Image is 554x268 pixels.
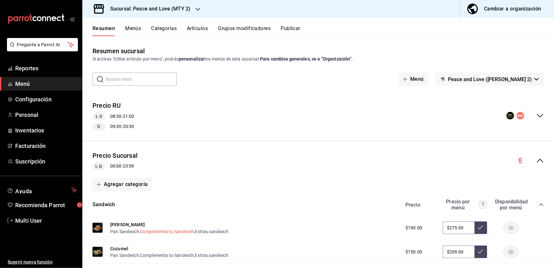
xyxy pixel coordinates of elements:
[405,225,422,231] span: $190.00
[195,252,228,258] button: Extras sandwich
[443,199,487,211] div: Precio por menú
[92,123,134,131] div: 09:30 - 20:30
[443,246,474,258] input: Sin ajuste
[110,228,139,235] button: Pan Sandwich
[92,247,103,257] img: Preview
[195,228,228,235] button: Extras sandwich
[82,146,554,175] div: collapse-menu-row
[110,228,228,234] div: , ,
[140,228,194,235] button: Complementa tu Sandwich
[92,101,121,110] button: Precio RU
[140,252,194,258] button: Complementa tu Sandwich
[92,25,554,36] div: navigation tabs
[17,41,68,48] span: Pregunta a Parrot AI
[7,38,78,51] button: Pregunta a Parrot AI
[448,76,532,82] span: Peace and Love ([PERSON_NAME] 2)
[110,221,145,228] button: [PERSON_NAME]
[92,163,137,170] div: 00:00 - 23:59
[92,223,103,233] img: Preview
[93,113,105,120] span: L-S
[92,178,152,191] button: Agregar categoría
[405,249,422,255] span: $150.00
[92,151,137,160] button: Precio Sucursal
[110,246,128,252] button: Cozumel
[110,252,139,258] button: Pan Sandwich
[15,111,77,119] span: Personal
[495,199,527,211] div: Disponibilidad por menú
[15,64,77,73] span: Reportes
[4,46,78,53] a: Pregunta a Parrot AI
[70,16,75,22] button: open_drawer_menu
[399,73,428,86] button: Menú
[443,221,474,234] input: Sin ajuste
[435,73,544,86] button: Peace and Love ([PERSON_NAME] 2)
[151,25,177,36] button: Categorías
[15,126,77,135] span: Inventarios
[399,202,440,208] div: Precio
[92,201,115,208] button: Sandwich
[92,46,145,56] div: Resumen sucursal
[15,80,77,88] span: Menú
[95,123,103,130] span: D
[15,186,69,194] span: Ayuda
[484,4,541,13] div: Cambiar a organización
[15,95,77,104] span: Configuración
[110,252,228,258] div: , ,
[82,96,554,136] div: collapse-menu-row
[15,157,77,166] span: Suscripción
[15,216,77,225] span: Multi User
[106,73,177,86] input: Buscar menú
[92,56,544,62] div: Si activas ‘Editar artículo por menú’, podrás los menús de esta sucursal.
[260,56,353,61] strong: Para cambios generales, ve a “Organización”.
[281,25,300,36] button: Publicar
[93,163,105,170] span: L-D
[92,25,115,36] button: Resumen
[539,202,544,207] button: collapse-category-row
[8,259,77,265] span: Sugerir nueva función
[218,25,271,36] button: Grupos modificadores
[187,25,208,36] button: Artículos
[105,5,190,13] h3: Sucursal: Peace and Love (MTY 2)
[125,25,141,36] button: Menús
[179,56,205,61] strong: personalizar
[15,142,77,150] span: Facturación
[15,201,77,209] span: Recomienda Parrot
[92,113,134,120] div: 08:30 - 21:00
